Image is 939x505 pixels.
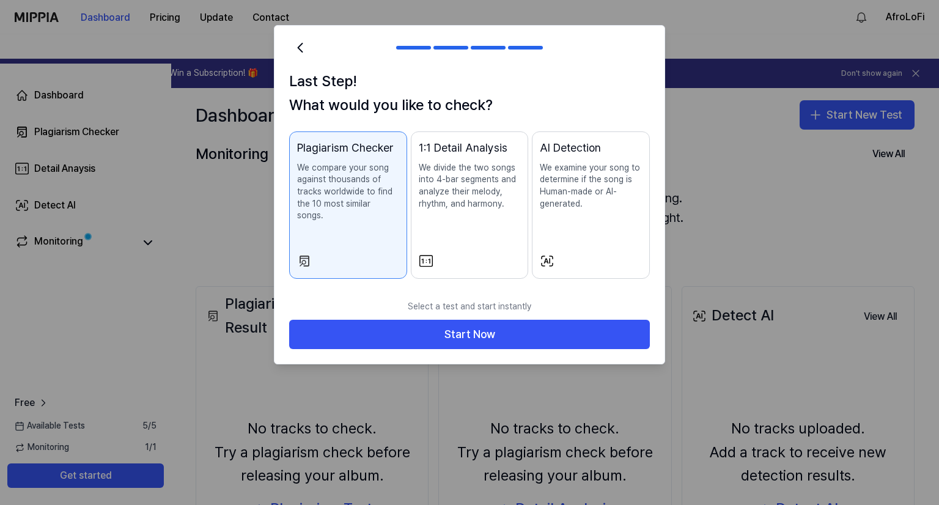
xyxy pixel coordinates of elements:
div: 1:1 Detail Analysis [419,139,521,157]
p: We compare your song against thousands of tracks worldwide to find the 10 most similar songs. [297,162,399,222]
button: AI DetectionWe examine your song to determine if the song is Human-made or AI-generated. [532,131,650,279]
button: Plagiarism CheckerWe compare your song against thousands of tracks worldwide to find the 10 most ... [289,131,407,279]
h1: Last Step! What would you like to check? [289,70,650,117]
div: Keywords by Traffic [135,72,206,80]
p: We examine your song to determine if the song is Human-made or AI-generated. [540,162,642,210]
img: website_grey.svg [20,32,29,42]
p: We divide the two songs into 4-bar segments and analyze their melody, rhythm, and harmony. [419,162,521,210]
img: tab_domain_overview_orange.svg [33,71,43,81]
p: Select a test and start instantly [289,293,650,320]
button: 1:1 Detail AnalysisWe divide the two songs into 4-bar segments and analyze their melody, rhythm, ... [411,131,529,279]
div: AI Detection [540,139,642,157]
div: v 4.0.25 [34,20,60,29]
img: tab_keywords_by_traffic_grey.svg [122,71,131,81]
div: Domain Overview [46,72,109,80]
div: Plagiarism Checker [297,139,399,157]
button: Start Now [289,320,650,349]
div: Domain: [DOMAIN_NAME] [32,32,134,42]
img: logo_orange.svg [20,20,29,29]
